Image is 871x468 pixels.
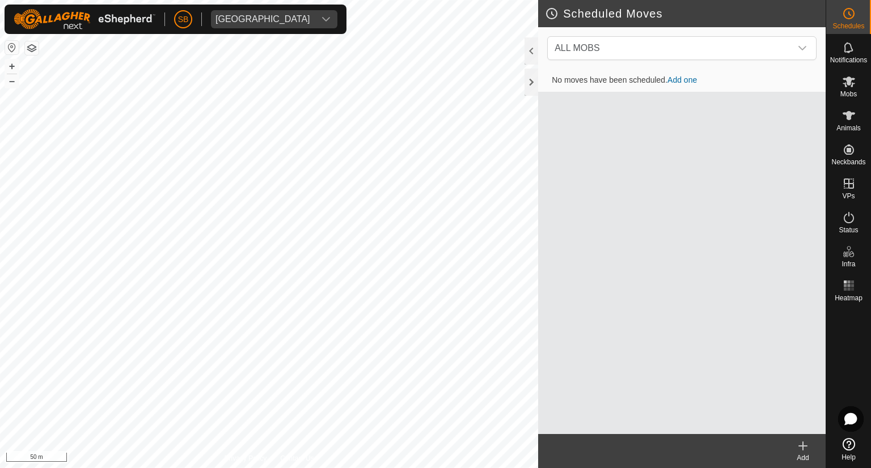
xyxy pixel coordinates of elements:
[225,453,267,463] a: Privacy Policy
[780,453,826,463] div: Add
[315,10,337,28] div: dropdown trigger
[832,23,864,29] span: Schedules
[14,9,155,29] img: Gallagher Logo
[791,37,814,59] div: dropdown trigger
[550,37,791,59] span: ALL MOBS
[826,433,871,465] a: Help
[280,453,314,463] a: Contact Us
[840,91,857,97] span: Mobs
[842,193,855,199] span: VPs
[842,261,855,267] span: Infra
[831,159,865,165] span: Neckbands
[835,295,862,301] span: Heatmap
[836,125,861,131] span: Animals
[211,10,315,28] span: Tangihanga station
[555,43,599,53] span: ALL MOBS
[667,75,697,84] a: Add one
[5,74,19,88] button: –
[215,15,310,24] div: [GEOGRAPHIC_DATA]
[842,454,856,461] span: Help
[830,57,867,63] span: Notifications
[5,59,19,73] button: +
[25,41,39,55] button: Map Layers
[545,7,826,20] h2: Scheduled Moves
[839,227,858,233] span: Status
[5,41,19,54] button: Reset Map
[543,75,706,84] span: No moves have been scheduled.
[178,14,189,25] span: SB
